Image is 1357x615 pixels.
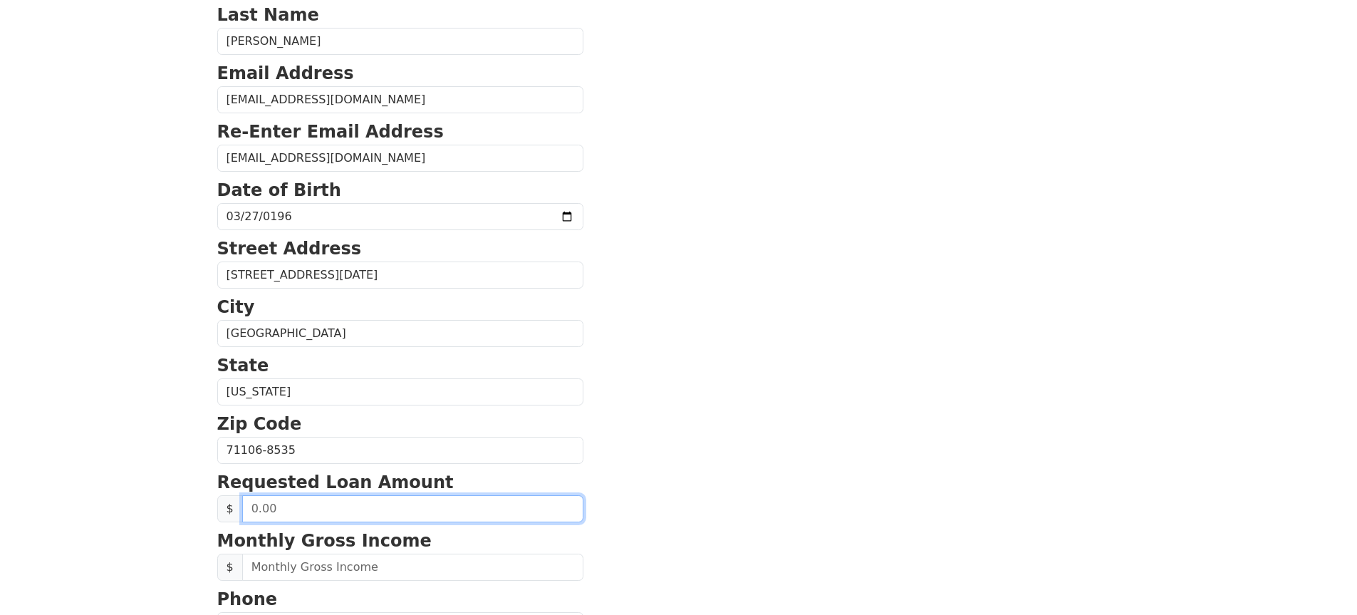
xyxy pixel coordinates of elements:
[217,86,583,113] input: Email Address
[217,554,243,581] span: $
[217,472,454,492] strong: Requested Loan Amount
[217,528,583,554] p: Monthly Gross Income
[217,414,302,434] strong: Zip Code
[217,437,583,464] input: Zip Code
[217,5,319,25] strong: Last Name
[217,28,583,55] input: Last Name
[217,297,255,317] strong: City
[242,554,583,581] input: Monthly Gross Income
[217,495,243,522] span: $
[217,239,362,259] strong: Street Address
[217,589,278,609] strong: Phone
[217,145,583,172] input: Re-Enter Email Address
[217,63,354,83] strong: Email Address
[217,180,341,200] strong: Date of Birth
[242,495,583,522] input: 0.00
[217,262,583,289] input: Street Address
[217,320,583,347] input: City
[217,356,269,376] strong: State
[217,122,444,142] strong: Re-Enter Email Address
